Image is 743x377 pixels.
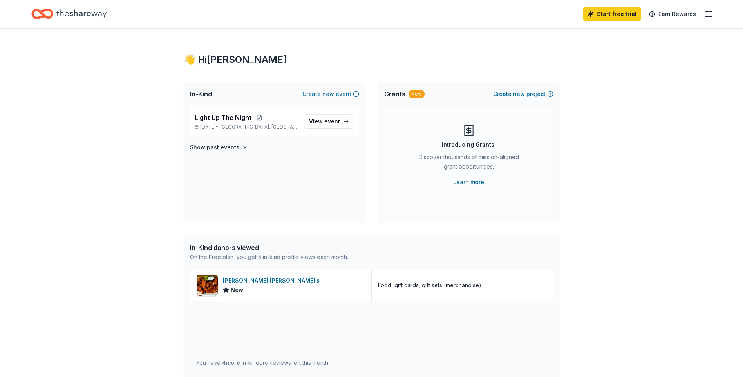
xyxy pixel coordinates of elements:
[322,89,334,99] span: new
[197,275,218,296] img: Image for J. Timothy’s
[513,89,525,99] span: new
[220,124,297,130] span: [GEOGRAPHIC_DATA], [GEOGRAPHIC_DATA]
[184,53,560,66] div: 👋 Hi [PERSON_NAME]
[195,113,251,122] span: Light Up The Night
[196,358,329,368] div: You have in-kind profile views left this month.
[231,285,243,295] span: New
[190,143,239,152] h4: Show past events
[583,7,641,21] a: Start free trial
[31,5,107,23] a: Home
[324,118,340,125] span: event
[493,89,553,99] button: Createnewproject
[409,90,425,98] div: New
[644,7,701,21] a: Earn Rewards
[384,89,405,99] span: Grants
[416,152,522,174] div: Discover thousands of mission-aligned grant opportunities.
[442,140,496,149] div: Introducing Grants!
[222,359,240,366] span: 4 more
[453,178,484,187] a: Learn more
[223,276,323,285] div: [PERSON_NAME] [PERSON_NAME]’s
[190,143,248,152] button: Show past events
[378,281,481,290] div: Food, gift cards, gift sets (merchandise)
[304,114,354,129] a: View event
[309,117,340,126] span: View
[190,243,348,252] div: In-Kind donors viewed
[195,124,298,130] p: [DATE] •
[302,89,359,99] button: Createnewevent
[190,252,348,262] div: On the Free plan, you get 5 in-kind profile views each month.
[190,89,212,99] span: In-Kind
